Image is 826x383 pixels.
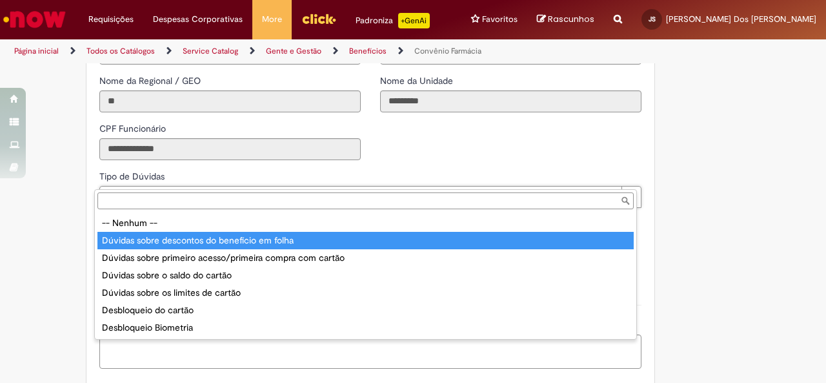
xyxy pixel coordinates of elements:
[97,302,634,319] div: Desbloqueio do cartão
[97,267,634,284] div: Dúvidas sobre o saldo do cartão
[97,249,634,267] div: Dúvidas sobre primeiro acesso/primeira compra com cartão
[95,212,636,339] ul: Tipo de Dúvidas
[97,319,634,336] div: Desbloqueio Biometria
[97,232,634,249] div: Dúvidas sobre descontos do benefício em folha
[97,214,634,232] div: -- Nenhum --
[97,284,634,302] div: Dúvidas sobre os limites de cartão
